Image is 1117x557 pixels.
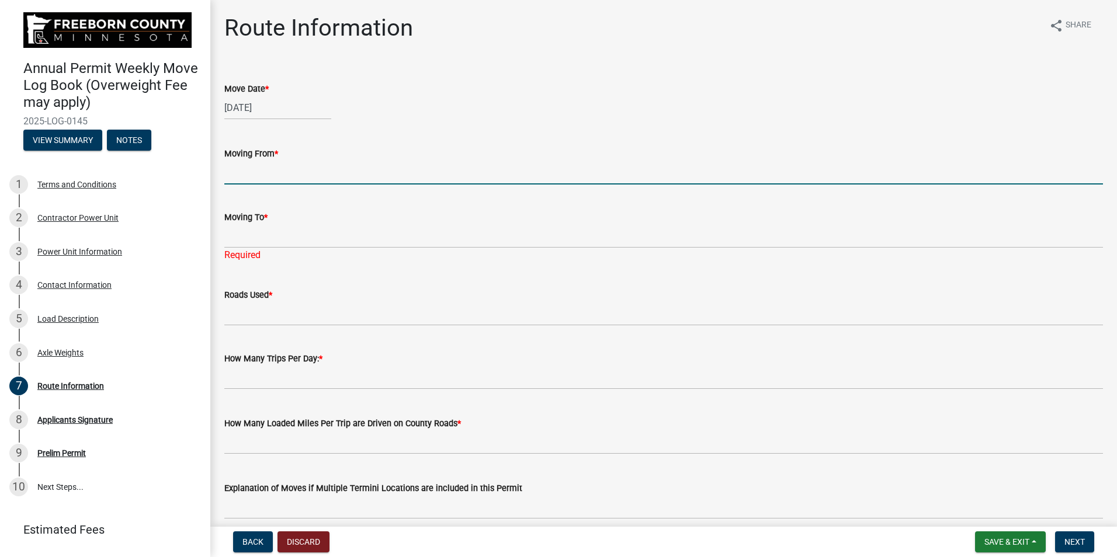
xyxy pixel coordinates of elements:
button: Save & Exit [975,531,1046,552]
span: Save & Exit [984,537,1029,546]
div: Route Information [37,382,104,390]
label: Move Date [224,85,269,93]
div: 9 [9,444,28,462]
a: Estimated Fees [9,518,192,541]
div: Prelim Permit [37,449,86,457]
div: 8 [9,410,28,429]
div: 6 [9,343,28,362]
label: Roads Used [224,291,272,300]
div: Required [224,248,1103,262]
div: 4 [9,276,28,294]
i: share [1049,19,1063,33]
div: 1 [9,175,28,194]
span: Back [242,537,263,546]
div: 7 [9,377,28,395]
div: Power Unit Information [37,248,122,256]
div: Applicants Signature [37,416,113,424]
div: Contractor Power Unit [37,214,119,222]
wm-modal-confirm: Summary [23,136,102,145]
button: Discard [277,531,329,552]
input: mm/dd/yyyy [224,96,331,120]
label: How Many Trips Per Day: [224,355,322,363]
span: Next [1064,537,1085,546]
label: Moving From [224,150,278,158]
div: Terms and Conditions [37,180,116,189]
button: Notes [107,130,151,151]
div: 3 [9,242,28,261]
h1: Route Information [224,14,413,42]
wm-modal-confirm: Notes [107,136,151,145]
div: 2 [9,208,28,227]
button: Next [1055,531,1094,552]
label: Explanation of Moves if Multiple Termini Locations are included in this Permit [224,485,522,493]
label: How Many Loaded Miles Per Trip are Driven on County Roads [224,420,461,428]
span: Share [1066,19,1091,33]
div: 10 [9,478,28,496]
span: 2025-LOG-0145 [23,116,187,127]
div: Load Description [37,315,99,323]
button: Back [233,531,273,552]
div: Axle Weights [37,349,84,357]
div: Contact Information [37,281,112,289]
button: View Summary [23,130,102,151]
img: Freeborn County, Minnesota [23,12,192,48]
h4: Annual Permit Weekly Move Log Book (Overweight Fee may apply) [23,60,201,110]
label: Moving To [224,214,268,222]
div: 5 [9,309,28,328]
button: shareShare [1040,14,1101,37]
